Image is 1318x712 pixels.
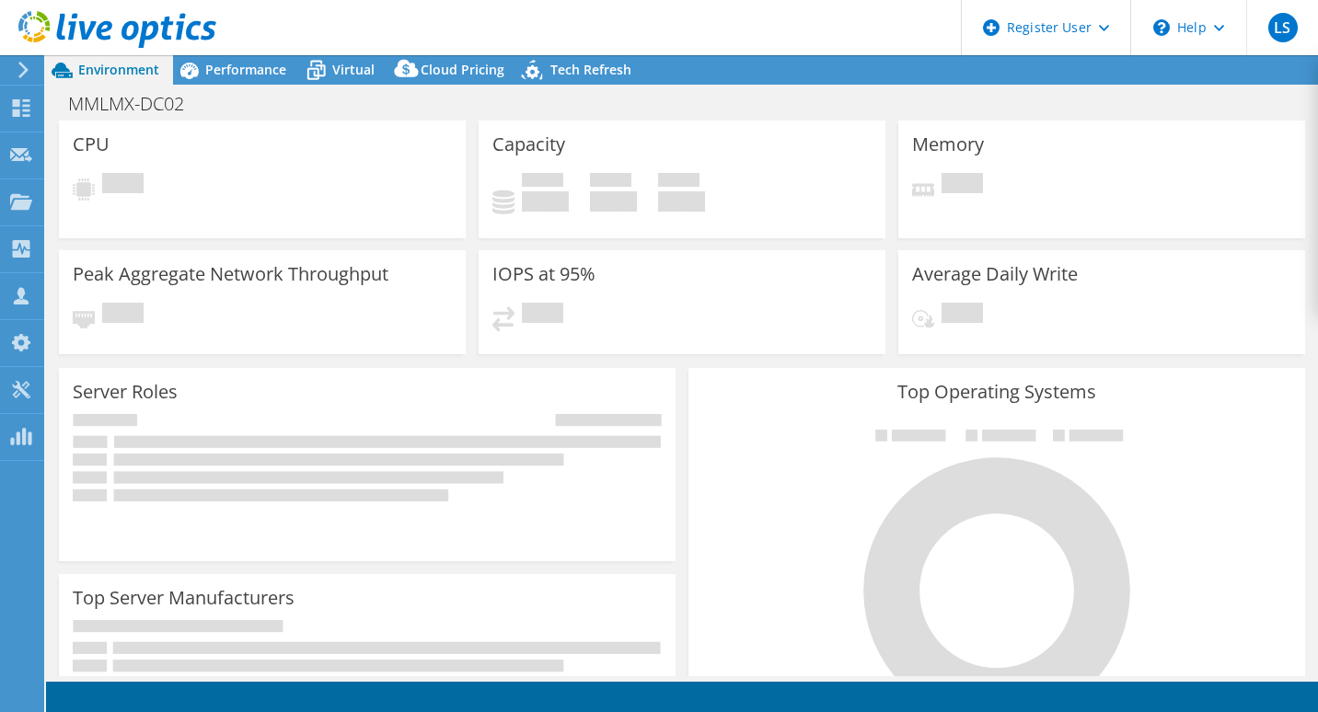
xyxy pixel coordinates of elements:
[78,61,159,78] span: Environment
[522,191,569,212] h4: 0 GiB
[60,94,213,114] h1: MMLMX-DC02
[102,173,144,198] span: Pending
[590,173,631,191] span: Free
[522,303,563,327] span: Pending
[658,173,699,191] span: Total
[332,61,375,78] span: Virtual
[73,588,295,608] h3: Top Server Manufacturers
[1268,13,1298,42] span: LS
[912,264,1078,284] h3: Average Daily Write
[492,264,595,284] h3: IOPS at 95%
[550,61,631,78] span: Tech Refresh
[942,303,983,327] span: Pending
[492,134,565,155] h3: Capacity
[102,303,144,327] span: Pending
[702,382,1291,402] h3: Top Operating Systems
[73,134,110,155] h3: CPU
[658,191,705,212] h4: 0 GiB
[73,264,388,284] h3: Peak Aggregate Network Throughput
[590,191,637,212] h4: 0 GiB
[421,61,504,78] span: Cloud Pricing
[942,173,983,198] span: Pending
[912,134,984,155] h3: Memory
[73,382,178,402] h3: Server Roles
[1153,19,1170,36] svg: \n
[205,61,286,78] span: Performance
[522,173,563,191] span: Used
